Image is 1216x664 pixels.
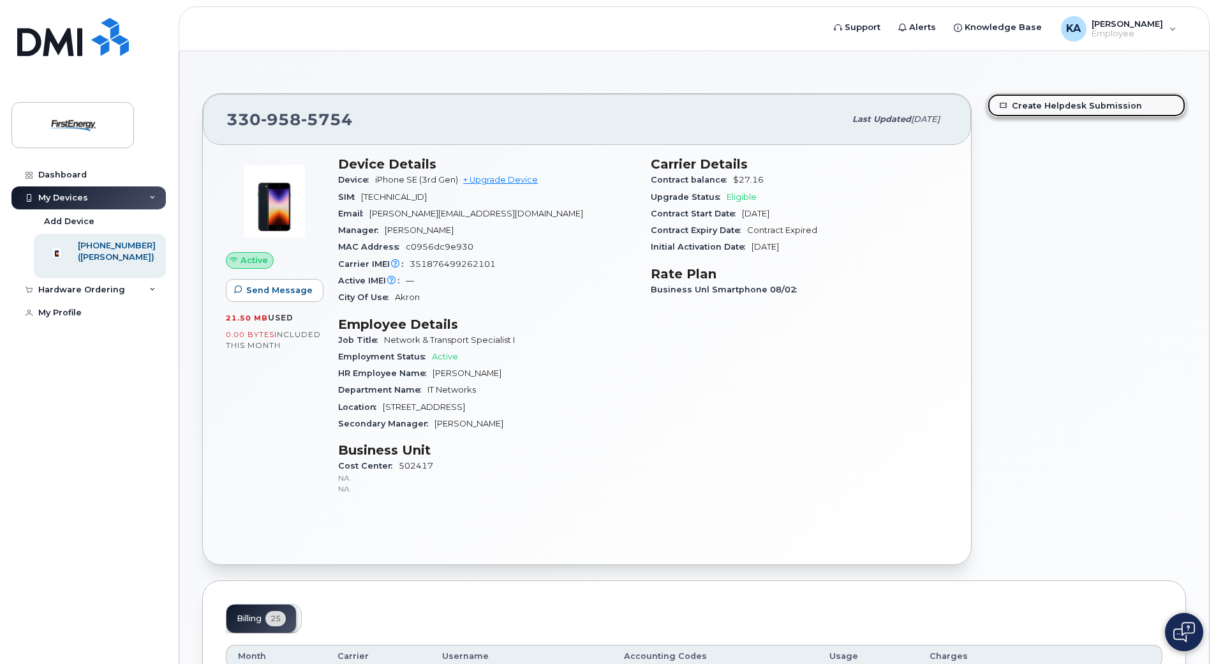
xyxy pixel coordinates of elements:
h3: Device Details [338,156,635,172]
span: Last updated [852,114,911,124]
img: image20231002-3703462-1angbar.jpeg [236,163,313,239]
h3: Business Unit [338,442,635,458]
span: Contract Expired [747,225,817,235]
span: IT Networks [427,385,476,395]
span: iPhone SE (3rd Gen) [375,175,458,185]
span: 21.50 MB [226,313,268,322]
span: MAC Address [338,242,406,252]
span: 958 [261,110,301,129]
a: Create Helpdesk Submission [988,94,1185,117]
span: Department Name [338,385,427,395]
span: Job Title [338,335,384,345]
span: Cost Center [338,461,399,471]
span: Device [338,175,375,185]
span: Active IMEI [338,276,406,285]
span: Active [432,352,458,361]
span: [TECHNICAL_ID] [361,192,427,202]
span: Active [241,254,268,266]
a: + Upgrade Device [463,175,538,185]
span: [STREET_ADDRESS] [383,402,465,412]
span: Email [338,209,369,218]
span: City Of Use [338,292,395,302]
span: c0956dc9e930 [406,242,473,252]
span: Business Unl Smartphone 08/02 [651,285,803,294]
span: Secondary Manager [338,419,434,428]
span: Employment Status [338,352,432,361]
span: Location [338,402,383,412]
span: $27.16 [733,175,764,185]
span: 5754 [301,110,353,129]
span: 0.00 Bytes [226,330,274,339]
span: [DATE] [911,114,940,124]
h3: Employee Details [338,317,635,332]
span: [DATE] [742,209,769,218]
span: Contract balance [651,175,733,185]
span: Send Message [246,284,313,296]
span: Akron [395,292,420,302]
p: NA [338,472,635,483]
span: [PERSON_NAME] [433,368,501,378]
p: NA [338,483,635,494]
span: 351876499262101 [410,259,496,269]
span: Network & Transport Specialist I [384,335,515,345]
span: [PERSON_NAME] [434,419,503,428]
span: Initial Activation Date [651,242,752,252]
span: 330 [226,110,353,129]
h3: Rate Plan [651,266,948,282]
span: SIM [338,192,361,202]
span: [PERSON_NAME] [385,225,454,235]
span: Manager [338,225,385,235]
span: Contract Start Date [651,209,742,218]
span: Eligible [727,192,757,202]
span: Upgrade Status [651,192,727,202]
span: HR Employee Name [338,368,433,378]
button: Send Message [226,279,323,302]
span: used [268,313,293,322]
span: [DATE] [752,242,779,252]
h3: Carrier Details [651,156,948,172]
span: 502417 [338,461,635,494]
span: Carrier IMEI [338,259,410,269]
span: Contract Expiry Date [651,225,747,235]
span: [PERSON_NAME][EMAIL_ADDRESS][DOMAIN_NAME] [369,209,583,218]
img: Open chat [1173,622,1195,642]
span: — [406,276,414,285]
